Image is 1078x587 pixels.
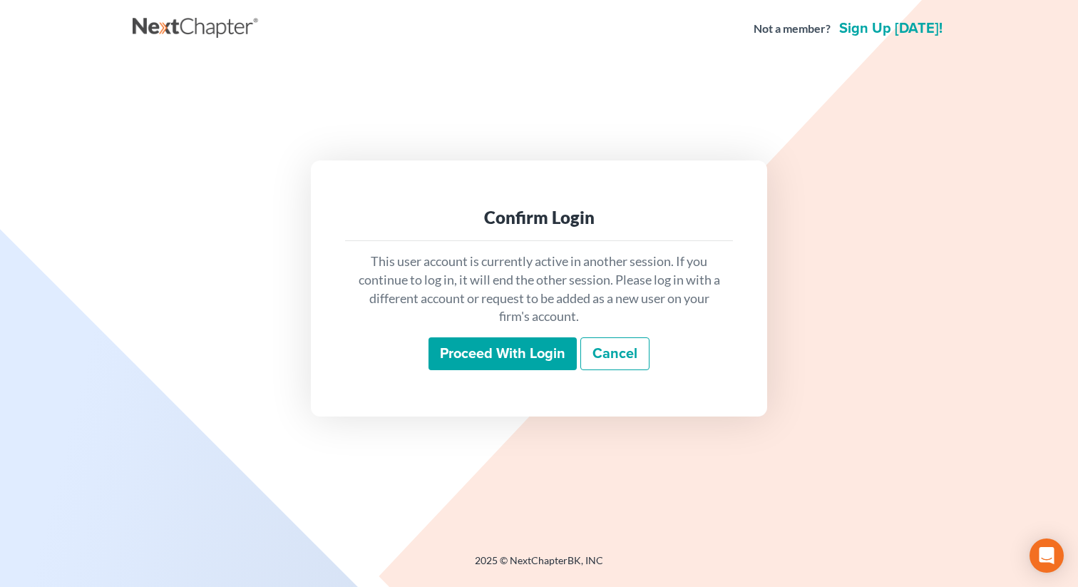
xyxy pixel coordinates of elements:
[1030,538,1064,573] div: Open Intercom Messenger
[836,21,945,36] a: Sign up [DATE]!
[356,206,722,229] div: Confirm Login
[580,337,650,370] a: Cancel
[754,21,831,37] strong: Not a member?
[428,337,577,370] input: Proceed with login
[356,252,722,326] p: This user account is currently active in another session. If you continue to log in, it will end ...
[133,553,945,579] div: 2025 © NextChapterBK, INC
